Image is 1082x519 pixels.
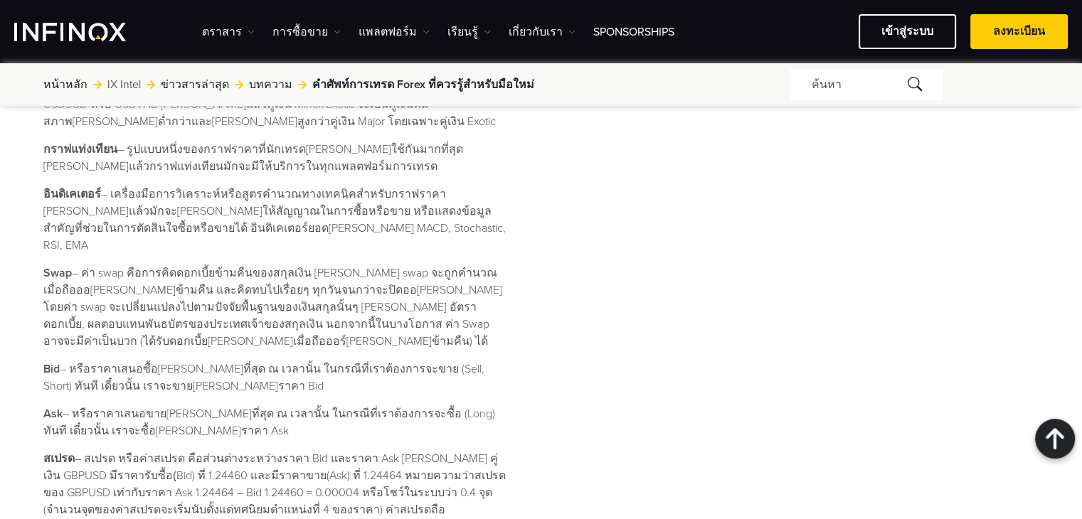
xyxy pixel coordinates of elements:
a: ตราสาร [202,23,255,41]
img: arrow-right [93,80,102,89]
a: Sponsorships [593,23,674,41]
a: แพลตฟอร์ม [359,23,430,41]
a: เรียนรู้ [447,23,491,41]
a: บทความ [249,76,292,93]
strong: Ask [43,407,63,421]
a: การซื้อขาย [272,23,341,41]
div: ค้นหา [790,69,943,100]
a: เข้าสู่ระบบ [859,14,956,49]
strong: อินดิเคเตอร์ [43,187,101,201]
img: arrow-right [235,80,243,89]
p: – หรือราคาเสนอซื้อ[PERSON_NAME]ที่สุด ณ เวลานั้น ในกรณีที่เราต้องการจะขาย (Sell, Short) ทันที เดี... [43,360,511,395]
span: คำศัพท์การเทรด Forex ที่ควรรู้สำหรับมือใหม่ [312,76,534,93]
a: หน้าหลัก [43,76,87,93]
p: – ค่า swap คือการคิดดอกเบี้ยข้ามคืนของสกุลเงิน [PERSON_NAME] swap จะถูกคำนวณเมื่อถือออ[PERSON_NAM... [43,264,511,350]
a: IX Intel [107,76,141,93]
strong: Bid [43,362,60,376]
strong: Swap [43,266,72,280]
a: ข่าวสารล่าสุด [161,76,229,93]
p: – รูปแบบหนึ่งของกราฟราคาที่นักเทรด[PERSON_NAME]ใช้กันมากที่สุด [PERSON_NAME]แล้วกราฟแท่งเทียนมักจ... [43,141,511,175]
strong: สเปรด [43,451,75,466]
p: – เครื่องมือการวิเคราะห์หรือสูตรคำนวณทางเทคนิคสำหรับกราฟราคา [PERSON_NAME]แล้วมักจะ[PERSON_NAME]ใ... [43,186,511,254]
img: arrow-right [147,80,155,89]
p: – หรือราคาเสนอขาย[PERSON_NAME]ที่สุด ณ เวลานั้น ในกรณีที่เราต้องการจะซื้อ (Long) ทันที เดี๋ยวนั้น... [43,405,511,439]
img: arrow-right [298,80,307,89]
strong: กราฟแท่งเทียน [43,142,117,156]
a: เกี่ยวกับเรา [509,23,576,41]
a: ลงทะเบียน [970,14,1068,49]
a: INFINOX Logo [14,23,159,41]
